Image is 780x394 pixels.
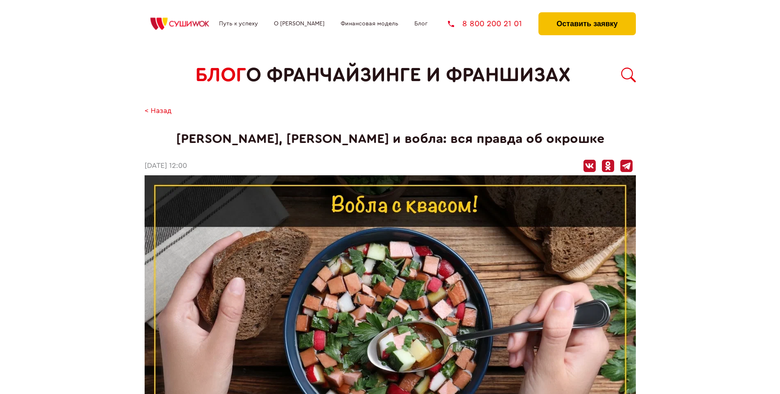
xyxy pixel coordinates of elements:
[274,20,325,27] a: О [PERSON_NAME]
[246,64,570,86] span: о франчайзинге и франшизах
[462,20,522,28] span: 8 800 200 21 01
[341,20,398,27] a: Финансовая модель
[195,64,246,86] span: БЛОГ
[145,162,187,170] time: [DATE] 12:00
[414,20,427,27] a: Блог
[219,20,258,27] a: Путь к успеху
[448,20,522,28] a: 8 800 200 21 01
[145,107,172,115] a: < Назад
[145,131,636,147] h1: [PERSON_NAME], [PERSON_NAME] и вобла: вся правда об окрошке
[538,12,635,35] button: Оставить заявку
